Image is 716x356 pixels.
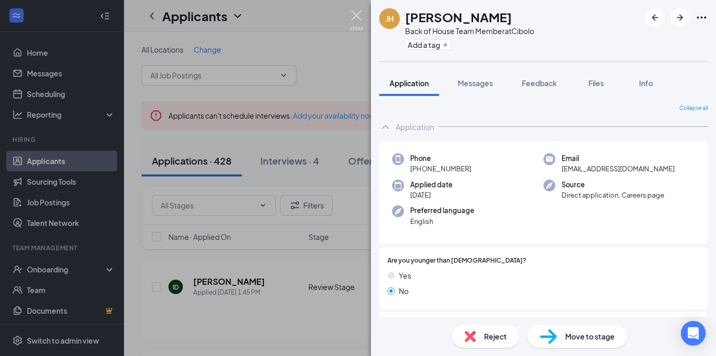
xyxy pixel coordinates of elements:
div: Application [396,122,434,132]
svg: ArrowRight [674,11,686,24]
button: PlusAdd a tag [405,39,451,50]
span: Application [390,78,429,88]
span: Yes [399,270,411,281]
span: Move to stage [565,331,615,342]
svg: Ellipses [695,11,708,24]
svg: Plus [442,42,448,48]
span: [PHONE_NUMBER] [410,164,471,174]
svg: ArrowLeftNew [649,11,661,24]
svg: ChevronUp [379,121,392,133]
span: Collapse all [679,104,708,112]
span: Direct application, Careers page [562,190,664,200]
span: Reject [484,331,507,342]
span: Info [639,78,653,88]
button: ArrowRight [671,8,689,27]
span: No [399,285,409,297]
span: English [410,216,474,226]
span: Phone [410,153,471,164]
div: JH [386,13,394,24]
span: Preferred language [410,205,474,216]
span: Applied date [410,180,453,190]
span: Source [562,180,664,190]
div: Back of House Team Member at Cibolo [405,26,534,36]
span: Feedback [522,78,557,88]
span: Files [588,78,604,88]
div: Open Intercom Messenger [681,321,706,346]
span: Messages [458,78,493,88]
span: [EMAIL_ADDRESS][DOMAIN_NAME] [562,164,675,174]
span: [DATE] [410,190,453,200]
h1: [PERSON_NAME] [405,8,512,26]
span: Are you younger than [DEMOGRAPHIC_DATA]? [387,256,526,266]
span: Email [562,153,675,164]
button: ArrowLeftNew [646,8,664,27]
